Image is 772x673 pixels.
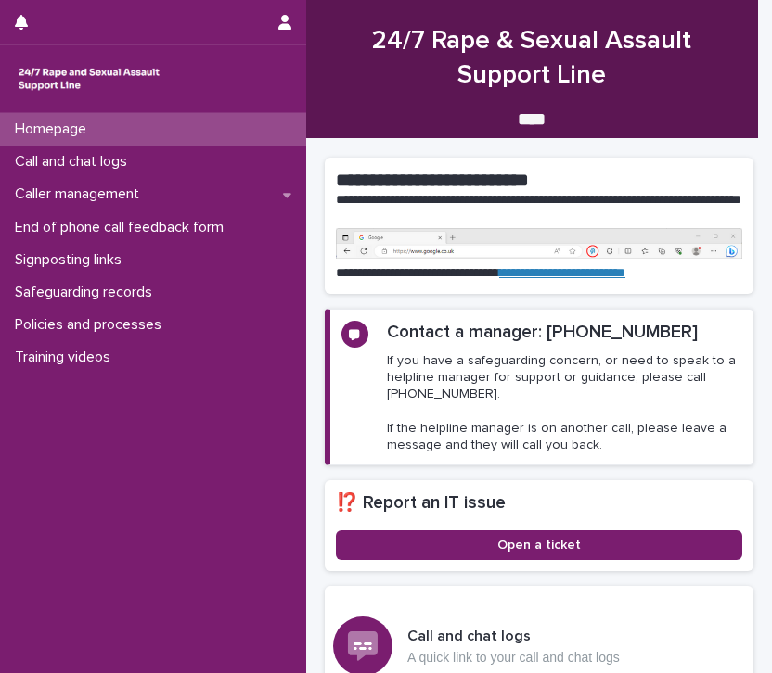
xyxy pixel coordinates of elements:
h1: 24/7 Rape & Sexual Assault Support Line [325,24,740,93]
p: Safeguarding records [7,284,167,301]
p: Homepage [7,121,101,138]
p: Training videos [7,349,125,366]
h2: ⁉️ Report an IT issue [336,491,742,515]
p: A quick link to your call and chat logs [407,650,620,666]
span: Open a ticket [497,539,581,552]
p: Caller management [7,185,154,203]
img: https%3A%2F%2Fcdn.document360.io%2F0deca9d6-0dac-4e56-9e8f-8d9979bfce0e%2FImages%2FDocumentation%... [336,228,742,259]
h2: Contact a manager: [PHONE_NUMBER] [387,321,698,345]
p: If you have a safeguarding concern, or need to speak to a helpline manager for support or guidanc... [387,352,741,453]
p: Call and chat logs [7,153,142,171]
img: rhQMoQhaT3yELyF149Cw [15,60,163,97]
p: End of phone call feedback form [7,219,238,236]
a: Open a ticket [336,530,742,560]
p: Policies and processes [7,316,176,334]
p: Signposting links [7,251,136,269]
h3: Call and chat logs [407,627,620,646]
